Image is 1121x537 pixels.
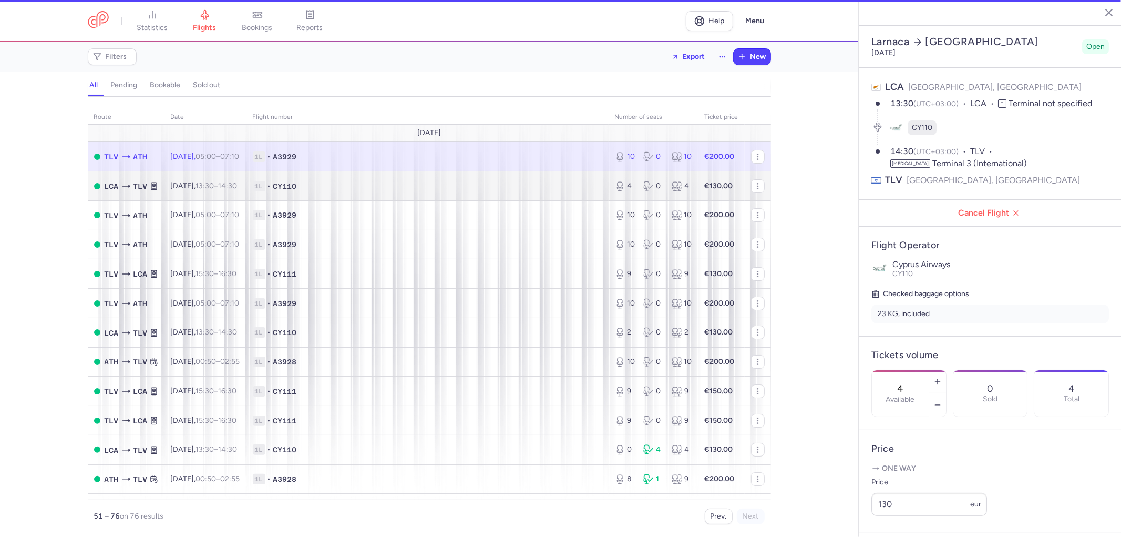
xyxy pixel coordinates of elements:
span: [DATE], [171,299,240,308]
span: – [196,152,240,161]
span: T [998,99,1006,108]
span: Terminal 3 (International) [932,158,1027,168]
th: Ticket price [698,109,745,125]
span: • [268,181,271,191]
span: Ben Gurion International, Tel Aviv, Israel [105,151,119,163]
strong: €130.00 [705,181,733,190]
div: 9 [672,269,692,279]
figure: CY airline logo [889,120,903,135]
span: [GEOGRAPHIC_DATA], [GEOGRAPHIC_DATA] [908,82,1082,92]
span: A3929 [273,239,297,250]
span: [DATE], [171,240,240,249]
time: 14:30 [219,445,238,454]
strong: €200.00 [705,240,735,249]
time: 13:30 [196,328,214,337]
th: number of seats [609,109,698,125]
div: 10 [672,210,692,220]
p: One way [871,463,1109,474]
button: Filters [88,49,136,65]
div: 10 [672,298,692,309]
button: Next [737,509,765,524]
time: 05:00 [196,210,217,219]
span: LCA [885,81,904,93]
button: Export [665,48,712,65]
div: 0 [643,386,663,397]
th: route [88,109,164,125]
span: New [750,53,766,61]
div: 4 [672,181,692,191]
p: Sold [983,395,997,403]
h4: Price [871,443,1109,455]
span: • [268,416,271,426]
time: 14:30 [219,181,238,190]
span: A3928 [273,474,297,484]
span: CY111 [273,416,297,426]
time: 13:30 [196,181,214,190]
h4: sold out [193,80,221,90]
span: TLV [885,174,902,187]
span: (UTC+03:00) [913,147,959,156]
span: – [196,210,240,219]
span: TLV [105,386,119,397]
time: 16:30 [219,387,237,396]
time: 13:30 [890,98,913,108]
span: CY111 [273,386,297,397]
span: TLV [133,356,148,368]
div: 10 [615,210,635,220]
span: LCA [105,327,119,339]
span: Athens International Airport, Athens, Greece [133,151,148,163]
span: A3929 [273,151,297,162]
span: OPEN [94,154,100,160]
time: 14:30 [219,328,238,337]
span: 1L [253,151,265,162]
span: – [196,299,240,308]
span: 1L [253,269,265,279]
span: Ben Gurion International, Tel Aviv, Israel [105,239,119,250]
div: 4 [643,444,663,455]
strong: €200.00 [705,357,735,366]
span: LCA [133,386,148,397]
div: 9 [672,416,692,426]
a: Help [686,11,733,31]
span: [DATE], [171,181,238,190]
label: Available [886,396,914,404]
div: 0 [643,327,663,338]
span: • [268,444,271,455]
time: 15:30 [196,416,214,425]
span: • [268,269,271,279]
strong: €200.00 [705,299,735,308]
span: – [196,474,240,483]
span: – [196,181,238,190]
span: A3928 [273,357,297,367]
div: 0 [643,151,663,162]
span: [DATE] [417,129,441,137]
span: TLV [970,146,996,158]
span: Athens International Airport, Athens, Greece [105,473,119,485]
span: CY110 [912,123,932,133]
span: Athens International Airport, Athens, Greece [105,356,119,368]
span: • [268,357,271,367]
time: 16:30 [219,269,237,278]
time: 05:00 [196,152,217,161]
span: Open [1086,42,1105,52]
div: 9 [615,269,635,279]
time: 16:30 [219,416,237,425]
time: 13:30 [196,445,214,454]
input: --- [871,493,987,516]
span: CY110 [892,269,913,278]
p: 0 [987,383,993,394]
strong: €200.00 [705,210,735,219]
button: Menu [739,11,771,31]
span: [DATE], [171,416,237,425]
span: 1L [253,327,265,338]
div: 0 [643,181,663,191]
h4: pending [111,80,138,90]
span: [DATE], [171,210,240,219]
div: 2 [615,327,635,338]
span: A3929 [273,210,297,220]
strong: €130.00 [705,269,733,278]
div: 10 [615,151,635,162]
time: 14:30 [890,146,913,156]
span: 1L [253,181,265,191]
span: [MEDICAL_DATA] [890,159,930,168]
